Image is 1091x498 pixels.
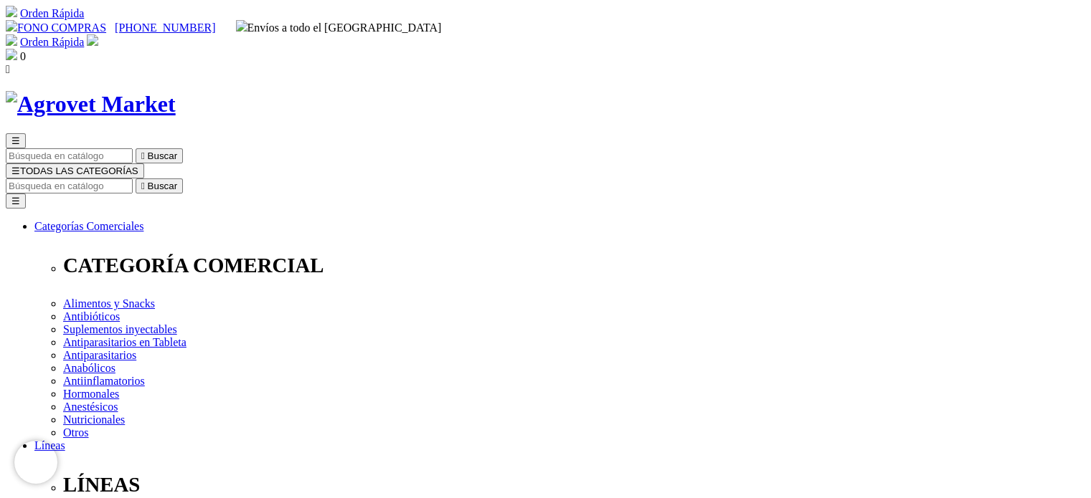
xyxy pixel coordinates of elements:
[63,413,125,426] a: Nutricionales
[11,166,20,176] span: ☰
[236,21,442,34] span: Envíos a todo el [GEOGRAPHIC_DATA]
[6,163,144,178] button: ☰TODAS LAS CATEGORÍAS
[20,36,84,48] a: Orden Rápida
[63,375,145,387] a: Antiinflamatorios
[141,181,145,191] i: 
[63,310,120,322] a: Antibióticos
[136,148,183,163] button:  Buscar
[63,336,186,348] a: Antiparasitarios en Tableta
[6,148,133,163] input: Buscar
[115,21,215,34] a: [PHONE_NUMBER]
[236,20,247,32] img: delivery-truck.svg
[87,36,98,48] a: Acceda a su cuenta de cliente
[20,50,26,62] span: 0
[63,401,118,413] a: Anestésicos
[6,49,17,60] img: shopping-bag.svg
[136,178,183,193] button:  Buscar
[6,133,26,148] button: ☰
[87,34,98,46] img: user.svg
[63,388,119,400] a: Hormonales
[6,20,17,32] img: phone.svg
[34,439,65,451] a: Líneas
[63,323,177,335] a: Suplementos inyectables
[11,135,20,146] span: ☰
[6,178,133,193] input: Buscar
[63,473,1085,497] p: LÍNEAS
[34,220,143,232] a: Categorías Comerciales
[20,7,84,19] a: Orden Rápida
[6,63,10,75] i: 
[6,34,17,46] img: shopping-cart.svg
[63,254,1085,277] p: CATEGORÍA COMERCIAL
[148,150,177,161] span: Buscar
[63,362,115,374] a: Anabólicos
[63,297,155,310] a: Alimentos y Snacks
[63,426,89,439] a: Otros
[6,91,176,118] img: Agrovet Market
[6,193,26,209] button: ☰
[14,441,57,484] iframe: Brevo live chat
[6,6,17,17] img: shopping-cart.svg
[148,181,177,191] span: Buscar
[6,21,106,34] a: FONO COMPRAS
[141,150,145,161] i: 
[63,349,136,361] a: Antiparasitarios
